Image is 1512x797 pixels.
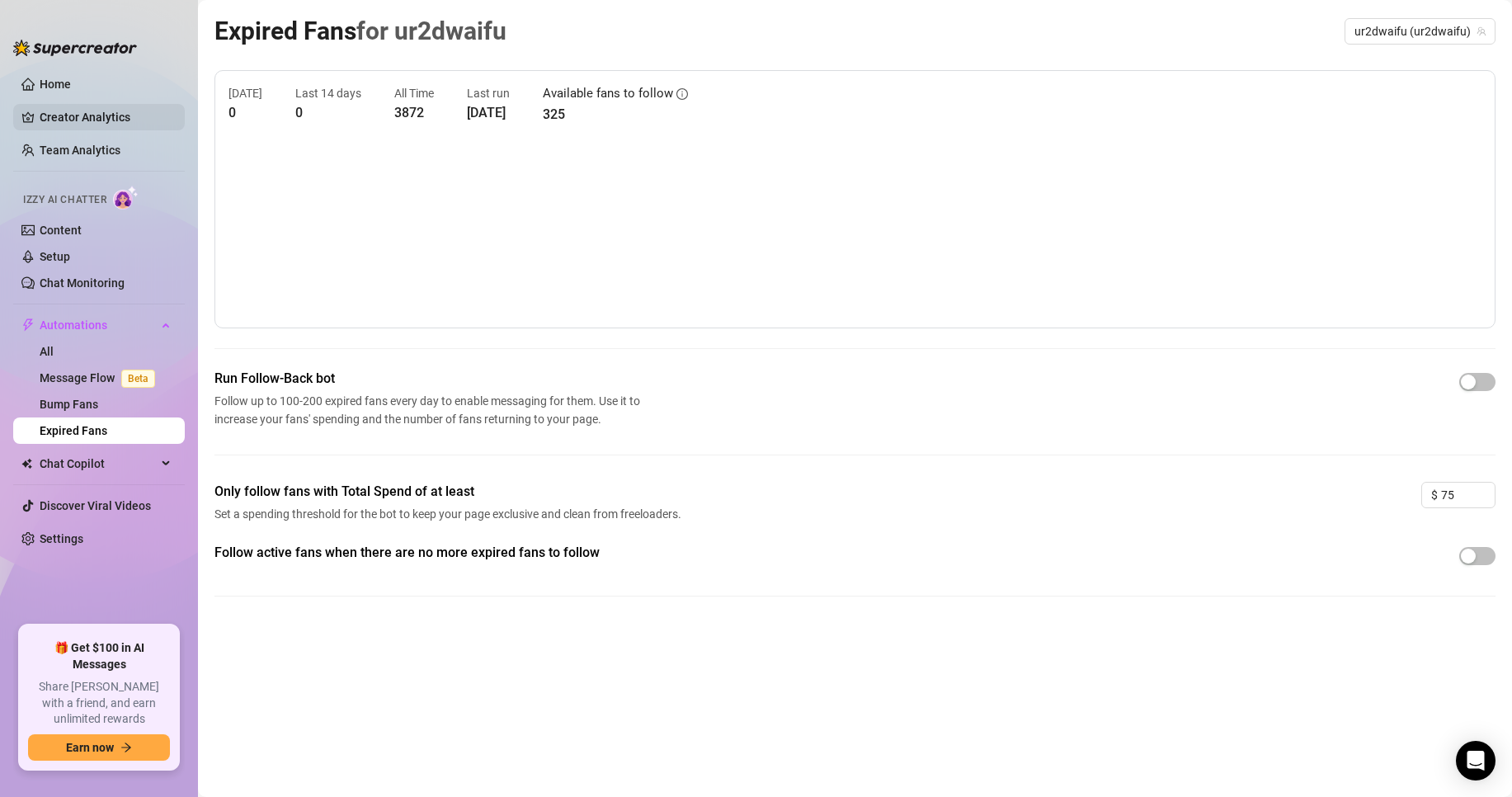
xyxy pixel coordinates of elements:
[295,102,361,123] article: 0
[676,88,688,100] span: info-circle
[113,186,139,210] img: AI Chatter
[40,78,71,91] a: Home
[214,12,506,50] article: Expired Fans
[214,369,647,389] span: Run Follow-Back bot
[467,102,510,123] article: [DATE]
[40,371,162,384] a: Message FlowBeta
[394,102,434,123] article: 3872
[356,17,506,45] span: for ur2dwaifu
[28,734,170,761] button: Earn nowarrow-right
[40,450,157,477] span: Chat Copilot
[214,543,686,563] span: Follow active fans when there are no more expired fans to follow
[543,104,688,125] article: 325
[228,102,262,123] article: 0
[214,482,686,502] span: Only follow fans with Total Spend of at least
[28,679,170,728] span: Share [PERSON_NAME] with a friend, and earn unlimited rewards
[23,192,106,208] span: Izzy AI Chatter
[66,741,114,754] span: Earn now
[40,276,125,290] a: Chat Monitoring
[394,84,434,102] article: All Time
[543,84,673,104] article: Available fans to follow
[121,370,155,388] span: Beta
[1441,483,1495,507] input: 0.00
[467,84,510,102] article: Last run
[40,144,120,157] a: Team Analytics
[40,424,107,437] a: Expired Fans
[28,640,170,672] span: 🎁 Get $100 in AI Messages
[40,398,98,411] a: Bump Fans
[120,742,132,753] span: arrow-right
[40,224,82,237] a: Content
[214,392,647,428] span: Follow up to 100-200 expired fans every day to enable messaging for them. Use it to increase your...
[21,318,35,332] span: thunderbolt
[21,458,32,469] img: Chat Copilot
[40,499,151,512] a: Discover Viral Videos
[40,104,172,130] a: Creator Analytics
[295,84,361,102] article: Last 14 days
[40,312,157,338] span: Automations
[1477,26,1486,36] span: team
[1354,19,1486,44] span: ur2dwaifu (ur2dwaifu)
[1456,741,1496,780] div: Open Intercom Messenger
[40,345,54,358] a: All
[214,505,686,523] span: Set a spending threshold for the bot to keep your page exclusive and clean from freeloaders.
[40,250,70,263] a: Setup
[13,40,137,56] img: logo-BBDzfeDw.svg
[40,532,83,545] a: Settings
[228,84,262,102] article: [DATE]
